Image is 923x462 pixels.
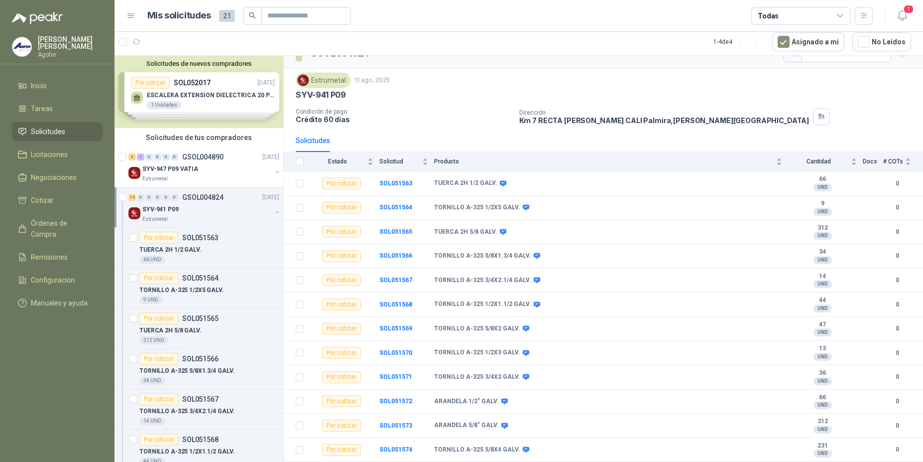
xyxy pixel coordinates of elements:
[883,276,911,285] b: 0
[813,305,832,312] div: UND
[788,158,849,165] span: Cantidad
[31,195,54,206] span: Cotizar
[883,397,911,406] b: 0
[322,444,361,456] div: Por cotizar
[139,407,234,416] p: TORNILLO A-325 3/4X2.1/4 GALV.
[115,56,283,128] div: Solicitudes de nuevos compradoresPor cotizarSOL052017[DATE] ESCALERA EXTENSION DIELECTRICA 20 PAS...
[139,447,234,457] p: TORNILLO A-325 1/2X1.1/2 GALV.
[883,324,911,333] b: 0
[182,396,219,403] p: SOL051567
[519,116,809,125] p: Km 7 RECTA [PERSON_NAME] CALI Palmira , [PERSON_NAME][GEOGRAPHIC_DATA]
[379,152,434,171] th: Solicitud
[219,10,235,22] span: 21
[262,193,279,202] p: [DATE]
[115,389,283,430] a: Por cotizarSOL051567TORNILLO A-325 3/4X2.1/4 GALV.14 UND
[379,422,412,429] b: SOL051573
[296,73,350,88] div: Estrumetal
[434,325,520,333] b: TORNILLO A-325 5/8X2 GALV.
[162,194,170,201] div: 0
[379,301,412,308] b: SOL051568
[115,268,283,308] a: Por cotizarSOL051564TORNILLO A-325 1/2X5 GALV.9 UND
[12,12,63,24] img: Logo peakr
[296,115,511,124] p: Crédito 60 días
[788,345,857,353] b: 13
[12,294,103,312] a: Manuales y ayuda
[322,347,361,359] div: Por cotizar
[31,218,93,240] span: Órdenes de Compra
[434,277,531,285] b: TORNILLO A-325 3/4X2.1/4 GALV.
[813,426,832,434] div: UND
[128,194,136,201] div: 12
[379,204,412,211] b: SOL051564
[379,252,412,259] a: SOL051566
[713,34,764,50] div: 1 - 4 de 4
[147,8,211,23] h1: Mis solicitudes
[322,202,361,214] div: Por cotizar
[883,348,911,358] b: 0
[813,450,832,458] div: UND
[883,203,911,212] b: 0
[379,446,412,453] a: SOL051574
[31,298,88,308] span: Manuales y ayuda
[31,172,77,183] span: Negociaciones
[128,191,281,223] a: 12 0 0 0 0 0 GSOL004824[DATE] Company LogoSYV-941 P09Estrumetal
[813,353,832,361] div: UND
[182,315,219,322] p: SOL051565
[139,366,234,376] p: TORNILLO A-325 5/8X1.3/4 GALV.
[852,32,911,51] button: No Leídos
[145,154,153,160] div: 0
[12,122,103,141] a: Solicitudes
[139,326,202,335] p: TUERCA 2H 5/8 GALV.
[139,286,224,295] p: TORNILLO A-325 1/2X5 GALV.
[788,200,857,208] b: 9
[322,395,361,407] div: Por cotizar
[322,420,361,432] div: Por cotizar
[434,228,497,236] b: TUERCA 2H 5/8 GALV.
[139,353,178,365] div: Por cotizar
[139,296,162,304] div: 9 UND
[310,152,379,171] th: Estado
[434,398,499,406] b: ARANDELA 1/2" GALV.
[31,149,68,160] span: Licitaciones
[139,393,178,405] div: Por cotizar
[12,76,103,95] a: Inicio
[154,194,161,201] div: 0
[379,158,420,165] span: Solicitud
[137,154,144,160] div: 1
[139,312,178,324] div: Por cotizar
[434,373,520,381] b: TORNILLO A-325 3/4X2 GALV.
[12,99,103,118] a: Tareas
[139,377,165,385] div: 34 UND
[139,272,178,284] div: Por cotizar
[772,32,844,51] button: Asignado a mi
[379,228,412,235] b: SOL051565
[128,167,140,179] img: Company Logo
[883,421,911,431] b: 0
[31,126,65,137] span: Solicitudes
[139,336,168,344] div: 312 UND
[139,417,165,425] div: 14 UND
[154,154,161,160] div: 0
[863,152,883,171] th: Docs
[12,271,103,290] a: Configuración
[298,75,309,86] img: Company Logo
[38,36,103,50] p: [PERSON_NAME] [PERSON_NAME]
[434,179,497,187] b: TUERCA 2H 1/2 GALV.
[182,275,219,282] p: SOL051564
[142,164,198,174] p: SYV-947 P09 VATIA
[12,248,103,267] a: Remisiones
[115,349,283,389] a: Por cotizarSOL051566TORNILLO A-325 5/8X1.3/4 GALV.34 UND
[883,152,923,171] th: # COTs
[758,10,779,21] div: Todas
[115,228,283,268] a: Por cotizarSOL051563TUERCA 2H 1/2 GALV.66 UND
[788,442,857,450] b: 231
[788,175,857,183] b: 66
[162,154,170,160] div: 0
[310,158,365,165] span: Estado
[322,226,361,238] div: Por cotizar
[145,194,153,201] div: 0
[31,80,47,91] span: Inicio
[434,152,788,171] th: Producto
